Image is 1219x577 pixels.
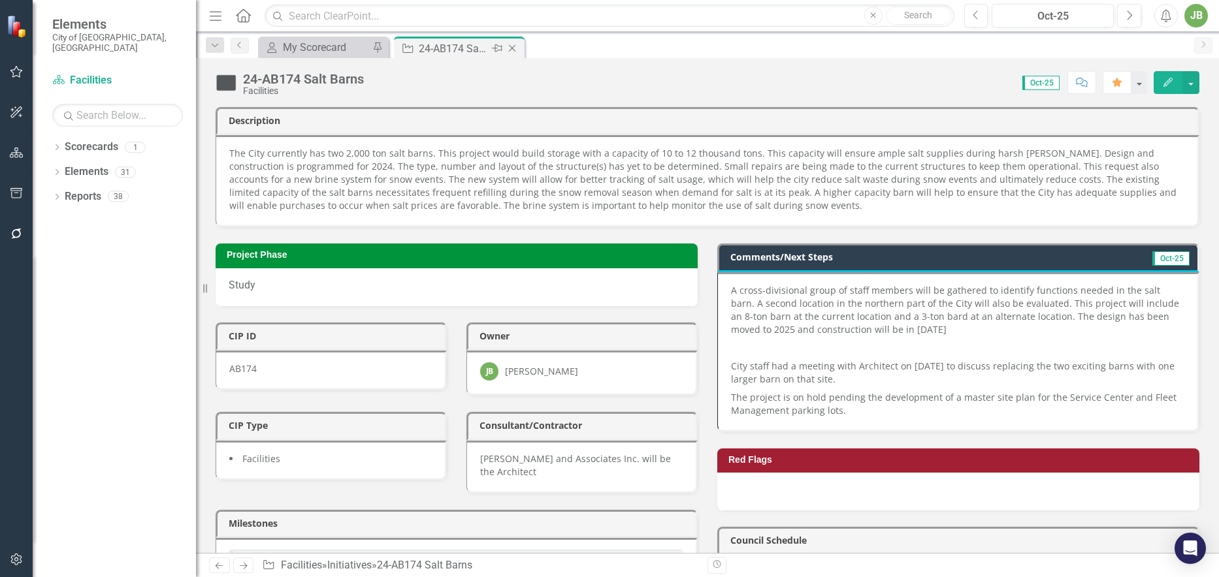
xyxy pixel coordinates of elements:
p: The project is on hold pending the development of a master site plan for the Service Center and F... [731,388,1184,417]
span: Oct-25 [1152,251,1190,266]
h3: Red Flags [728,455,1193,465]
img: ClearPoint Strategy [7,14,30,38]
a: Initiatives [327,559,372,571]
h3: Project Phase [227,250,691,260]
p: The City currently has two 2,000 ton salt barns. This project would build storage with a capacity... [229,147,1184,212]
p: A cross-divisional group of staff members will be gathered to identify functions needed in the sa... [731,284,1184,339]
button: Search [886,7,951,25]
a: Scorecards [65,140,118,155]
a: Elements [65,164,108,179]
button: Oct-25 [992,4,1114,27]
div: Facilities [243,86,364,96]
h3: CIP ID [229,331,438,341]
p: City staff had a meeting with Architect on [DATE] to discuss replacing the two exciting barns wit... [731,357,1184,388]
div: Oct-25 [996,8,1109,24]
h3: Consultant/Contractor [479,420,689,430]
a: Facilities [281,559,322,571]
h3: Comments/Next Steps [730,252,1065,262]
h3: Council Schedule [730,535,1191,545]
h3: Owner [479,331,689,341]
span: Oct-25 [1022,76,1060,90]
input: Search ClearPoint... [265,5,954,27]
div: 24-AB174 Salt Barns [419,40,489,57]
input: Search Below... [52,104,183,127]
div: 24-AB174 Salt Barns [243,72,364,86]
a: Facilities [52,73,183,88]
small: City of [GEOGRAPHIC_DATA], [GEOGRAPHIC_DATA] [52,32,183,54]
h3: Milestones [229,518,689,528]
a: My Scorecard [261,39,369,55]
button: JB [1184,4,1208,27]
a: Reports [65,189,101,204]
span: [PERSON_NAME] and Associates Inc. will be the Architect [480,452,671,478]
div: Open Intercom Messenger [1175,533,1206,564]
div: My Scorecard [283,39,369,55]
h3: Description [229,116,1191,125]
span: Facilities [242,452,280,465]
img: Not Started [216,72,236,93]
div: 1 [125,142,146,153]
div: JB [480,362,498,381]
div: 38 [108,191,129,202]
span: AB174 [229,362,257,375]
span: Elements [52,16,183,32]
div: 31 [115,166,136,178]
h3: CIP Type [229,420,438,430]
span: Study [229,279,255,291]
div: 24-AB174 Salt Barns [377,559,472,571]
div: [PERSON_NAME] [505,365,578,378]
span: Search [904,10,932,20]
div: » » [262,558,698,573]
